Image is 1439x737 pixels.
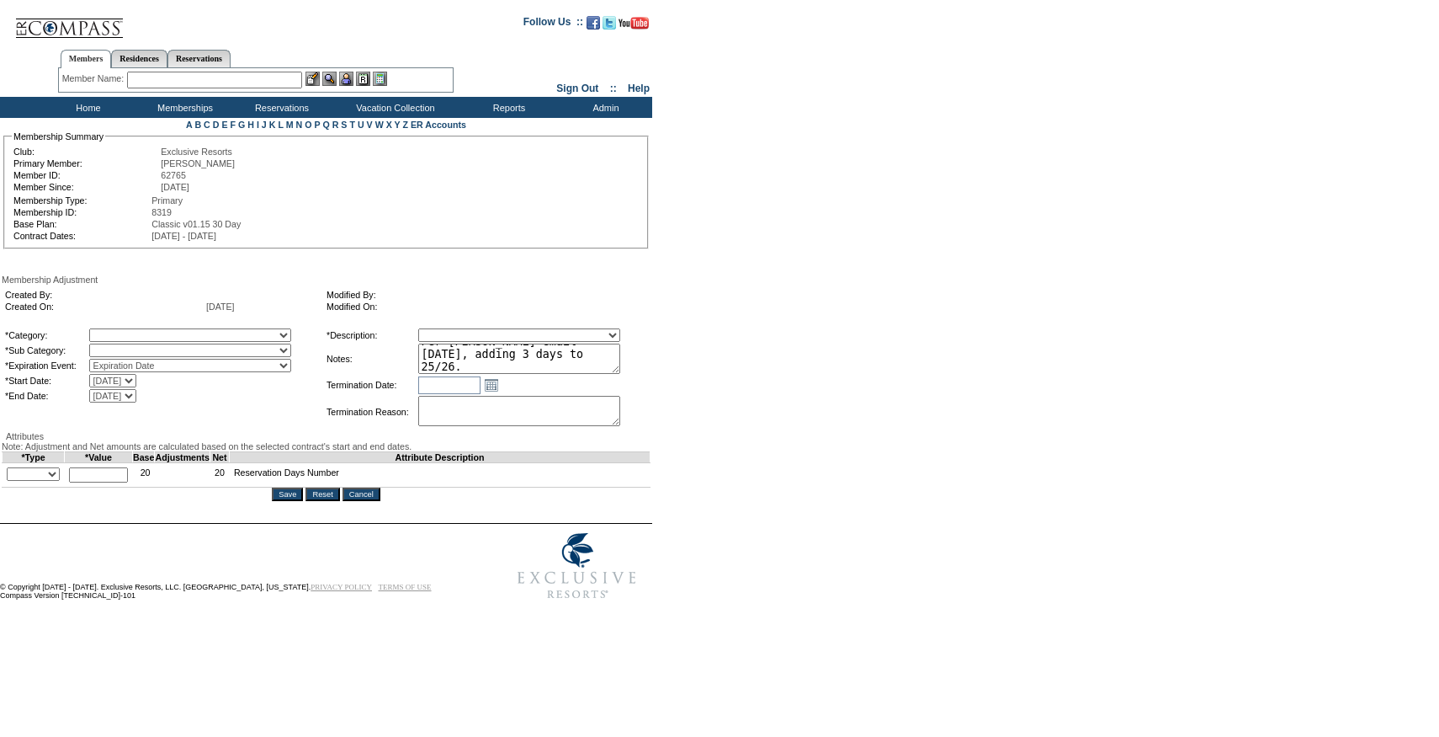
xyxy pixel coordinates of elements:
[186,120,192,130] a: A
[375,120,384,130] a: W
[610,83,617,94] span: ::
[311,583,372,591] a: PRIVACY POLICY
[2,431,650,441] div: Attributes
[328,97,459,118] td: Vacation Collection
[155,452,210,463] td: Adjustments
[327,344,417,374] td: Notes:
[133,463,155,488] td: 20
[230,120,236,130] a: F
[135,97,231,118] td: Memberships
[213,120,220,130] a: D
[13,158,159,168] td: Primary Member:
[13,170,159,180] td: Member ID:
[13,182,159,192] td: Member Since:
[341,120,347,130] a: S
[502,524,652,608] img: Exclusive Resorts
[229,463,650,488] td: Reservation Days Number
[356,72,370,86] img: Reservations
[402,120,408,130] a: Z
[13,147,159,157] td: Club:
[587,21,600,31] a: Become our fan on Facebook
[151,219,241,229] span: Classic v01.15 30 Day
[247,120,254,130] a: H
[210,452,230,463] td: Net
[238,120,245,130] a: G
[5,290,204,300] td: Created By:
[151,195,183,206] span: Primary
[5,389,88,403] td: *End Date:
[286,120,294,130] a: M
[327,328,417,342] td: *Description:
[305,120,311,130] a: O
[151,231,216,241] span: [DATE] - [DATE]
[272,488,303,501] input: Save
[38,97,135,118] td: Home
[161,182,189,192] span: [DATE]
[231,97,328,118] td: Reservations
[327,376,417,394] td: Termination Date:
[587,16,600,29] img: Become our fan on Facebook
[13,195,150,206] td: Membership Type:
[229,452,650,463] td: Attribute Description
[221,120,227,130] a: E
[111,50,167,67] a: Residences
[210,463,230,488] td: 20
[296,120,303,130] a: N
[62,72,127,86] div: Member Name:
[482,376,501,394] a: Open the calendar popup.
[367,120,373,130] a: V
[2,441,650,451] div: Note: Adjustment and Net amounts are calculated based on the selected contract's start and end da...
[167,50,231,67] a: Reservations
[12,131,105,142] legend: Membership Summary
[342,488,380,501] input: Cancel
[628,83,650,94] a: Help
[262,120,267,130] a: J
[603,16,616,29] img: Follow us on Twitter
[161,158,235,168] span: [PERSON_NAME]
[555,97,652,118] td: Admin
[315,120,321,130] a: P
[327,396,417,428] td: Termination Reason:
[2,275,650,285] div: Membership Adjustment
[206,302,235,312] span: [DATE]
[373,72,387,86] img: b_calculator.gif
[556,83,598,94] a: Sign Out
[523,14,583,35] td: Follow Us ::
[278,120,283,130] a: L
[61,50,112,68] a: Members
[5,302,204,312] td: Created On:
[305,72,320,86] img: b_edit.gif
[603,21,616,31] a: Follow us on Twitter
[332,120,339,130] a: R
[305,488,339,501] input: Reset
[3,452,65,463] td: *Type
[358,120,364,130] a: U
[386,120,392,130] a: X
[379,583,432,591] a: TERMS OF USE
[322,72,337,86] img: View
[194,120,201,130] a: B
[5,359,88,372] td: *Expiration Event:
[5,328,88,342] td: *Category:
[161,170,186,180] span: 62765
[13,231,150,241] td: Contract Dates:
[459,97,555,118] td: Reports
[327,290,641,300] td: Modified By:
[327,302,641,312] td: Modified On:
[151,207,172,217] span: 8319
[5,374,88,387] td: *Start Date:
[322,120,329,130] a: Q
[411,120,466,130] a: ER Accounts
[14,4,124,39] img: Compass Home
[13,207,150,217] td: Membership ID:
[5,344,88,357] td: *Sub Category:
[339,72,353,86] img: Impersonate
[13,219,150,229] td: Base Plan:
[349,120,355,130] a: T
[619,17,649,29] img: Subscribe to our YouTube Channel
[65,452,133,463] td: *Value
[269,120,276,130] a: K
[619,21,649,31] a: Subscribe to our YouTube Channel
[204,120,210,130] a: C
[161,147,232,157] span: Exclusive Resorts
